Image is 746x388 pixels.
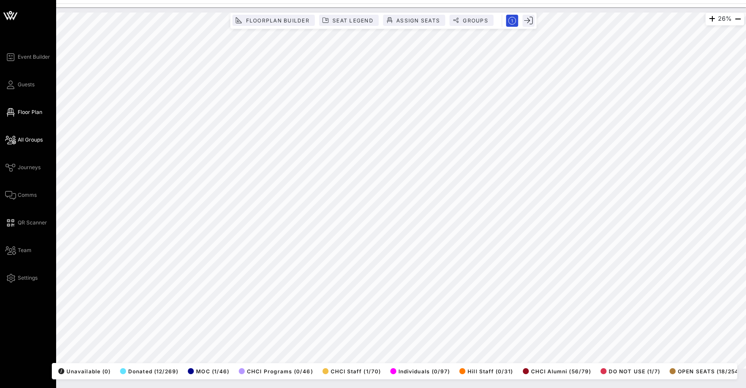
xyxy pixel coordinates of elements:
div: 26% [705,13,744,25]
a: Floor Plan [5,107,42,117]
div: / [58,368,64,374]
span: MOC (1/46) [188,368,229,375]
button: Donated (12/269) [117,365,178,377]
button: Assign Seats [383,15,445,26]
span: CHCI Programs (0/46) [239,368,313,375]
a: Journeys [5,162,41,173]
a: Comms [5,190,37,200]
button: MOC (1/46) [185,365,229,377]
a: Guests [5,79,35,90]
button: Floorplan Builder [232,15,315,26]
span: OPEN SEATS (18/254) [670,368,741,375]
span: Groups [462,17,488,24]
a: All Groups [5,135,43,145]
span: Donated (12/269) [120,368,178,375]
span: Settings [18,274,38,282]
button: Individuals (0/97) [388,365,450,377]
a: Team [5,245,32,256]
span: Seat Legend [332,17,373,24]
button: CHCI Programs (0/46) [236,365,313,377]
button: Hill Staff (0/31) [457,365,513,377]
span: Floor Plan [18,108,42,116]
button: Groups [449,15,493,26]
span: Team [18,246,32,254]
span: Assign Seats [396,17,440,24]
span: All Groups [18,136,43,144]
span: Unavailable (0) [58,368,111,375]
button: OPEN SEATS (18/254) [667,365,741,377]
span: Floorplan Builder [245,17,310,24]
span: CHCI Alumni (56/79) [523,368,591,375]
span: Individuals (0/97) [390,368,450,375]
span: Guests [18,81,35,88]
span: DO NOT USE (1/7) [601,368,660,375]
span: CHCI Staff (1/70) [322,368,381,375]
span: Event Builder [18,53,50,61]
button: DO NOT USE (1/7) [598,365,660,377]
span: Hill Staff (0/31) [459,368,513,375]
button: CHCI Alumni (56/79) [520,365,591,377]
a: Event Builder [5,52,50,62]
span: Comms [18,191,37,199]
a: Settings [5,273,38,283]
button: Seat Legend [319,15,379,26]
button: /Unavailable (0) [56,365,111,377]
a: QR Scanner [5,218,47,228]
button: CHCI Staff (1/70) [320,365,381,377]
span: QR Scanner [18,219,47,227]
span: Journeys [18,164,41,171]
